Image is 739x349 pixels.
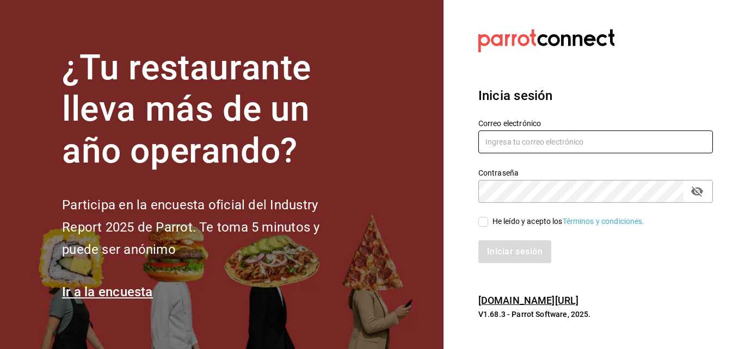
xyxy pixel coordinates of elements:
[478,86,713,105] h3: Inicia sesión
[688,182,706,201] button: passwordField
[478,309,713,320] p: V1.68.3 - Parrot Software, 2025.
[492,216,645,227] div: He leído y acepto los
[478,295,578,306] a: [DOMAIN_NAME][URL]
[62,284,153,300] a: Ir a la encuesta
[478,169,713,176] label: Contraseña
[563,217,645,226] a: Términos y condiciones.
[478,119,713,127] label: Correo electrónico
[62,194,356,260] h2: Participa en la encuesta oficial del Industry Report 2025 de Parrot. Te toma 5 minutos y puede se...
[62,47,356,172] h1: ¿Tu restaurante lleva más de un año operando?
[478,130,713,153] input: Ingresa tu correo electrónico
